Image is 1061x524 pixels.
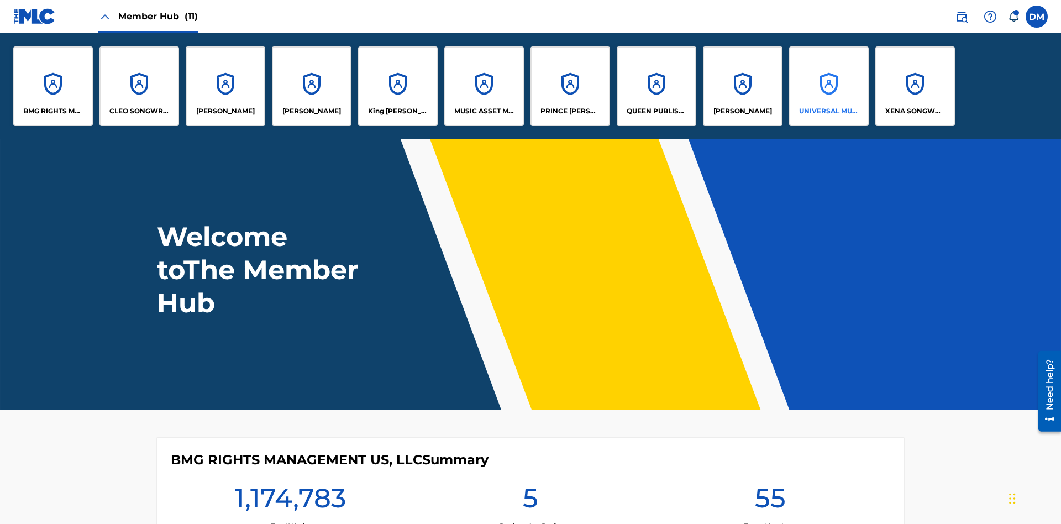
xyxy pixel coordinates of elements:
img: help [984,10,997,23]
span: (11) [185,11,198,22]
img: Close [98,10,112,23]
h4: BMG RIGHTS MANAGEMENT US, LLC [171,452,489,468]
p: CLEO SONGWRITER [109,106,170,116]
h1: 1,174,783 [235,481,346,521]
img: MLC Logo [13,8,56,24]
h1: 5 [523,481,538,521]
div: Notifications [1008,11,1019,22]
p: QUEEN PUBLISHA [627,106,687,116]
iframe: Chat Widget [1006,471,1061,524]
a: Accounts[PERSON_NAME] [703,46,782,126]
p: XENA SONGWRITER [885,106,946,116]
p: UNIVERSAL MUSIC PUB GROUP [799,106,859,116]
a: AccountsCLEO SONGWRITER [99,46,179,126]
p: MUSIC ASSET MANAGEMENT (MAM) [454,106,514,116]
p: BMG RIGHTS MANAGEMENT US, LLC [23,106,83,116]
a: Accounts[PERSON_NAME] [186,46,265,126]
div: Drag [1009,482,1016,515]
a: AccountsXENA SONGWRITER [875,46,955,126]
div: User Menu [1026,6,1048,28]
p: King McTesterson [368,106,428,116]
h1: 55 [755,481,786,521]
iframe: Resource Center [1030,347,1061,437]
a: AccountsKing [PERSON_NAME] [358,46,438,126]
p: ELVIS COSTELLO [196,106,255,116]
p: RONALD MCTESTERSON [713,106,772,116]
a: AccountsPRINCE [PERSON_NAME] [530,46,610,126]
span: Member Hub [118,10,198,23]
a: AccountsBMG RIGHTS MANAGEMENT US, LLC [13,46,93,126]
p: EYAMA MCSINGER [282,106,341,116]
a: Accounts[PERSON_NAME] [272,46,351,126]
a: AccountsUNIVERSAL MUSIC PUB GROUP [789,46,869,126]
a: Public Search [950,6,973,28]
a: AccountsQUEEN PUBLISHA [617,46,696,126]
div: Help [979,6,1001,28]
img: search [955,10,968,23]
p: PRINCE MCTESTERSON [540,106,601,116]
h1: Welcome to The Member Hub [157,220,364,319]
a: AccountsMUSIC ASSET MANAGEMENT (MAM) [444,46,524,126]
